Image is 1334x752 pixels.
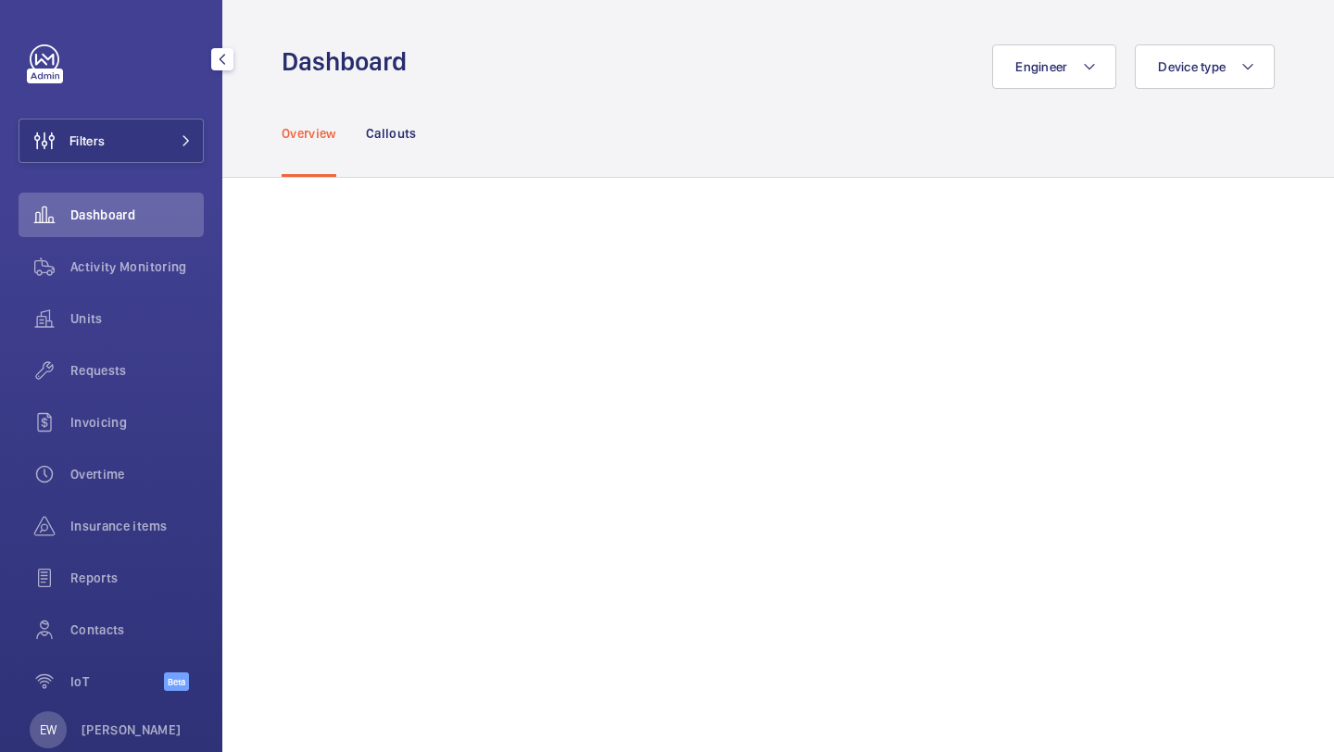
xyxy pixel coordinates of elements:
[70,620,204,639] span: Contacts
[1015,59,1067,74] span: Engineer
[70,309,204,328] span: Units
[70,517,204,535] span: Insurance items
[282,124,336,143] p: Overview
[19,119,204,163] button: Filters
[282,44,418,79] h1: Dashboard
[70,361,204,380] span: Requests
[1135,44,1275,89] button: Device type
[69,132,105,150] span: Filters
[164,672,189,691] span: Beta
[1158,59,1226,74] span: Device type
[70,413,204,432] span: Invoicing
[70,206,204,224] span: Dashboard
[70,465,204,483] span: Overtime
[70,672,164,691] span: IoT
[40,721,57,739] p: EW
[70,569,204,587] span: Reports
[82,721,182,739] p: [PERSON_NAME]
[70,257,204,276] span: Activity Monitoring
[366,124,417,143] p: Callouts
[992,44,1116,89] button: Engineer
